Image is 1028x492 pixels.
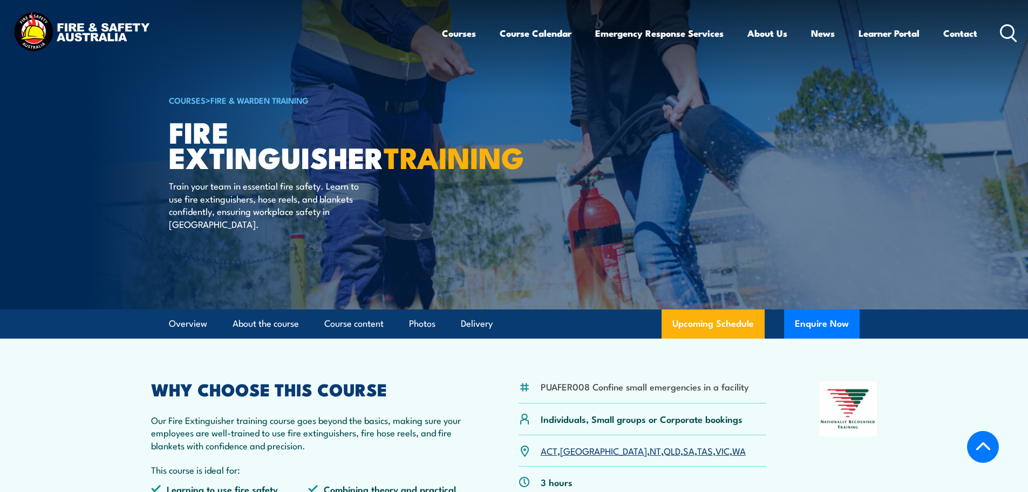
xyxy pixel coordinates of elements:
h2: WHY CHOOSE THIS COURSE [151,381,466,396]
a: [GEOGRAPHIC_DATA] [560,444,647,457]
button: Enquire Now [784,309,860,339]
li: PUAFER008 Confine small emergencies in a facility [541,380,749,393]
p: , , , , , , , [541,444,746,457]
p: This course is ideal for: [151,463,466,476]
a: ACT [541,444,557,457]
a: WA [732,444,746,457]
a: Overview [169,309,207,338]
p: Our Fire Extinguisher training course goes beyond the basics, making sure your employees are well... [151,414,466,451]
a: TAS [697,444,713,457]
a: Fire & Warden Training [210,94,309,106]
a: QLD [664,444,680,457]
a: VIC [716,444,730,457]
a: Course Calendar [500,19,571,48]
p: Individuals, Small groups or Corporate bookings [541,413,743,425]
p: 3 hours [541,476,573,488]
p: Train your team in essential fire safety. Learn to use fire extinguishers, hose reels, and blanke... [169,179,366,230]
img: Nationally Recognised Training logo. [819,381,877,436]
a: Upcoming Schedule [662,309,765,339]
a: Learner Portal [859,19,920,48]
a: Emergency Response Services [595,19,724,48]
a: Photos [409,309,435,338]
a: News [811,19,835,48]
h6: > [169,93,435,106]
a: Course content [324,309,384,338]
a: Delivery [461,309,493,338]
a: Courses [442,19,476,48]
a: SA [683,444,695,457]
a: COURSES [169,94,206,106]
a: About Us [747,19,787,48]
h1: Fire Extinguisher [169,119,435,169]
a: NT [650,444,661,457]
a: About the course [233,309,299,338]
a: Contact [943,19,977,48]
strong: TRAINING [384,134,524,179]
